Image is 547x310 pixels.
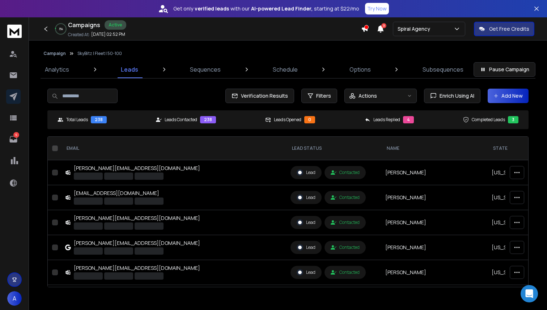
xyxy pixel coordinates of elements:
div: Lead [297,169,315,176]
div: 3 [508,116,518,123]
p: SkyBitz | Fleet | 50-100 [77,51,122,56]
div: [PERSON_NAME][EMAIL_ADDRESS][DOMAIN_NAME] [74,264,200,272]
td: [PERSON_NAME] [381,235,487,260]
div: Contacted [331,269,360,275]
button: Filters [301,89,337,103]
div: Lead [297,244,315,251]
button: Try Now [365,3,389,14]
p: Created At: [68,32,90,38]
button: Enrich Using AI [424,89,480,103]
td: [US_STATE] [487,185,526,210]
div: [PERSON_NAME][EMAIL_ADDRESS][DOMAIN_NAME] [74,215,200,222]
span: Enrich Using AI [437,92,474,99]
p: Leads [121,65,138,74]
div: [PERSON_NAME][EMAIL_ADDRESS][DOMAIN_NAME] [74,239,200,247]
a: Sequences [186,61,225,78]
div: Lead [297,219,315,226]
td: [US_STATE] [487,235,526,260]
p: [DATE] 02:52 PM [91,31,125,37]
td: [US_STATE] [487,210,526,235]
h1: Campaigns [68,21,100,29]
div: Contacted [331,195,360,200]
td: [PERSON_NAME] [381,160,487,185]
div: 4 [403,116,414,123]
a: Subsequences [418,61,468,78]
div: Lead [297,269,315,276]
th: State [487,137,526,160]
a: Schedule [268,61,302,78]
p: Get only with our starting at $22/mo [173,5,359,12]
p: Analytics [45,65,69,74]
td: [US_STATE] [487,285,526,310]
button: Verification Results [225,89,294,103]
button: A [7,291,22,306]
button: Pause Campaign [474,62,535,77]
span: Verification Results [238,92,288,99]
div: Contacted [331,245,360,250]
th: NAME [381,137,487,160]
p: Get Free Credits [489,25,529,33]
p: Try Now [367,5,387,12]
div: Contacted [331,220,360,225]
td: [PERSON_NAME] [381,260,487,285]
a: 5 [6,132,21,146]
p: Spiral Agency [398,25,433,33]
td: [PERSON_NAME] [381,210,487,235]
div: Active [105,20,126,30]
p: Actions [359,92,377,99]
div: [PERSON_NAME][EMAIL_ADDRESS][DOMAIN_NAME] [74,165,200,172]
a: Analytics [41,61,73,78]
p: Options [349,65,371,74]
td: [US_STATE] [487,160,526,185]
div: [EMAIL_ADDRESS][DOMAIN_NAME] [74,190,164,197]
th: LEAD STATUS [286,137,381,160]
span: Filters [316,92,331,99]
p: Subsequences [423,65,463,74]
p: Leads Contacted [165,117,197,123]
div: 0 [304,116,315,123]
p: Leads Opened [274,117,301,123]
img: logo [7,25,22,38]
a: Leads [116,61,143,78]
div: Contacted [331,170,360,175]
p: 5 [13,132,19,138]
span: 3 [381,23,386,28]
button: Add New [488,89,529,103]
strong: verified leads [195,5,229,12]
button: Campaign [43,51,66,56]
th: EMAIL [61,137,286,160]
td: [PERSON_NAME] [381,185,487,210]
div: Open Intercom Messenger [521,285,538,302]
div: Lead [297,194,315,201]
strong: AI-powered Lead Finder, [251,5,313,12]
td: [PERSON_NAME] [381,285,487,310]
a: Options [345,61,375,78]
p: Completed Leads [472,117,505,123]
p: Leads Replied [373,117,400,123]
button: Get Free Credits [474,22,534,36]
p: 3 % [59,27,63,31]
p: Sequences [190,65,221,74]
p: Schedule [273,65,298,74]
div: 238 [200,116,216,123]
td: [US_STATE] [487,260,526,285]
p: Total Leads [66,117,88,123]
div: 238 [91,116,107,123]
